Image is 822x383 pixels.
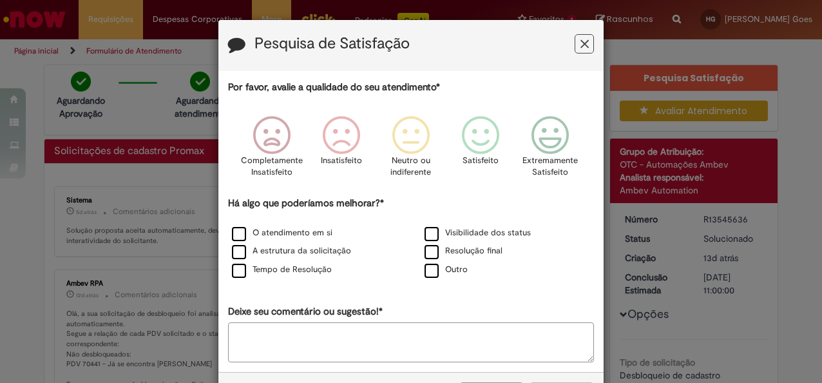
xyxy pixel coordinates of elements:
[378,106,444,195] div: Neutro ou indiferente
[241,155,303,179] p: Completamente Insatisfeito
[238,106,304,195] div: Completamente Insatisfeito
[517,106,583,195] div: Extremamente Satisfeito
[522,155,578,179] p: Extremamente Satisfeito
[228,81,440,94] label: Por favor, avalie a qualidade do seu atendimento*
[321,155,362,167] p: Insatisfeito
[228,197,594,280] div: Há algo que poderíamos melhorar?*
[425,264,468,276] label: Outro
[425,227,531,239] label: Visibilidade dos status
[232,245,351,257] label: A estrutura da solicitação
[388,155,434,179] p: Neutro ou indiferente
[463,155,499,167] p: Satisfeito
[232,264,332,276] label: Tempo de Resolução
[309,106,374,195] div: Insatisfeito
[232,227,332,239] label: O atendimento em si
[425,245,502,257] label: Resolução final
[228,305,383,319] label: Deixe seu comentário ou sugestão!*
[254,35,410,52] label: Pesquisa de Satisfação
[448,106,513,195] div: Satisfeito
